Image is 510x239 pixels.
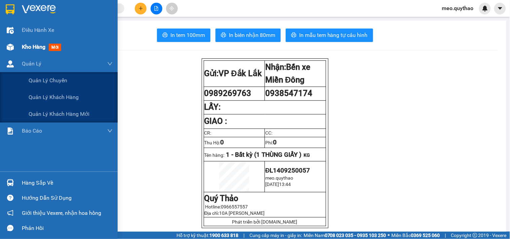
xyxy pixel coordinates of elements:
span: 13:44 [279,182,291,187]
span: Hotline: [205,204,248,209]
div: VP Đắk Lắk [6,6,53,22]
td: CR: [204,129,265,137]
span: Bến xe Miền Đông [265,62,310,85]
button: caret-down [494,3,506,14]
span: Nhận: [57,6,74,13]
img: solution-icon [7,128,14,135]
td: Thu Hộ: [204,137,265,148]
span: 0966557557 [221,204,248,209]
span: 0989269763 [204,89,251,98]
span: Giới thiệu Vexere, nhận hoa hồng [22,209,101,217]
p: Tên hàng: [204,151,325,158]
span: printer [291,32,297,39]
strong: Quý Thảo [204,194,239,203]
span: 0 [221,139,224,146]
span: ĐL1409250057 [265,167,310,174]
strong: 0369 525 060 [411,233,440,238]
span: Quản lý khách hàng [29,93,79,101]
span: Miền Bắc [392,232,440,239]
img: warehouse-icon [7,27,14,34]
span: Kho hàng [22,44,45,50]
span: file-add [154,6,159,11]
span: aim [169,6,174,11]
div: Tên hàng: 1 THÙNG GIẤY ( : 1 ) [6,47,105,64]
strong: Gửi: [204,69,262,78]
span: 10A [PERSON_NAME] [220,210,265,216]
span: Quản lý khách hàng mới [29,110,89,118]
span: notification [7,210,13,216]
div: 0938547174 [57,22,105,31]
strong: 0708 023 035 - 0935 103 250 [325,233,386,238]
span: Điều hành xe [22,26,54,34]
strong: Nhận: [265,62,310,85]
span: Quản lý chuyến [29,76,67,85]
span: 0938547174 [265,89,312,98]
button: plus [135,3,147,14]
div: Bến xe Miền Đông [57,6,105,22]
span: 1 - Bất kỳ (1 THÙNG GIẤY ) [226,151,302,158]
td: Phí: [265,137,326,148]
span: printer [162,32,168,39]
span: Miền Nam [304,232,386,239]
span: down [107,128,113,134]
span: In biên nhận 80mm [229,31,275,39]
span: [DATE] [265,182,279,187]
span: | [243,232,244,239]
td: Phát triển bởi [DOMAIN_NAME] [204,218,326,226]
span: In tem 100mm [170,31,205,39]
div: Phản hồi [22,223,113,233]
span: Địa chỉ: [204,210,265,216]
span: mới [49,44,61,51]
span: meo.quythao [437,4,479,12]
img: logo-vxr [6,4,14,14]
span: question-circle [7,195,13,201]
span: printer [221,32,226,39]
span: down [107,61,113,66]
strong: GIAO : [204,116,227,126]
span: VP Đắk Lắk [219,69,262,78]
button: file-add [151,3,162,14]
span: message [7,225,13,231]
span: CR : [5,36,15,43]
button: printerIn tem 100mm [157,29,210,42]
span: plus [139,6,143,11]
strong: LẤY: [204,102,221,112]
td: CC: [265,129,326,137]
span: Gửi: [6,6,16,13]
div: Hàng sắp về [22,178,113,188]
span: 0 [273,139,277,146]
div: 60.000 [5,35,54,43]
img: warehouse-icon [7,179,14,186]
div: 0989269763 [6,22,53,31]
span: Cung cấp máy in - giấy in: [249,232,302,239]
span: | [445,232,446,239]
span: meo.quythao [265,175,293,181]
strong: 1900 633 818 [209,233,238,238]
span: Báo cáo [22,127,42,135]
img: icon-new-feature [482,5,488,11]
div: Hướng dẫn sử dụng [22,193,113,203]
span: Hỗ trợ kỹ thuật: [176,232,238,239]
span: copyright [473,233,477,238]
img: warehouse-icon [7,60,14,67]
span: In mẫu tem hàng tự cấu hình [299,31,368,39]
button: printerIn biên nhận 80mm [215,29,281,42]
button: aim [166,3,178,14]
span: KG [304,152,310,158]
span: Quản Lý [22,59,41,68]
img: warehouse-icon [7,44,14,51]
button: printerIn mẫu tem hàng tự cấu hình [286,29,373,42]
span: caret-down [497,5,503,11]
span: ⚪️ [388,234,390,237]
